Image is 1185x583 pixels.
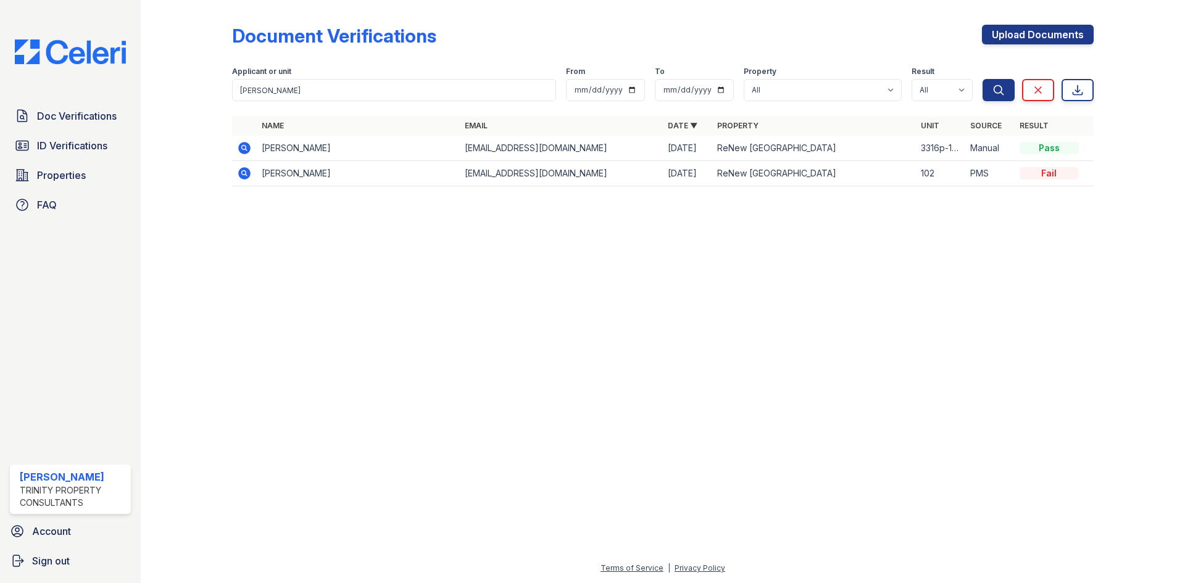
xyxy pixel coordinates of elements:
span: Sign out [32,553,70,568]
span: Doc Verifications [37,109,117,123]
td: [EMAIL_ADDRESS][DOMAIN_NAME] [460,136,663,161]
div: Document Verifications [232,25,436,47]
div: Trinity Property Consultants [20,484,126,509]
label: Result [912,67,934,76]
span: Account [32,524,71,539]
a: Date ▼ [668,121,697,130]
label: Property [744,67,776,76]
td: ReNew [GEOGRAPHIC_DATA] [712,136,915,161]
a: Result [1020,121,1049,130]
td: 3316p-102 [916,136,965,161]
span: Properties [37,168,86,183]
a: Privacy Policy [675,563,725,573]
span: FAQ [37,197,57,212]
div: Fail [1020,167,1079,180]
td: Manual [965,136,1015,161]
div: | [668,563,670,573]
span: ID Verifications [37,138,107,153]
label: To [655,67,665,76]
a: Upload Documents [982,25,1094,44]
a: Unit [921,121,939,130]
label: From [566,67,585,76]
a: FAQ [10,192,131,217]
td: PMS [965,161,1015,186]
div: Pass [1020,142,1079,154]
td: ReNew [GEOGRAPHIC_DATA] [712,161,915,186]
a: Email [465,121,488,130]
td: [PERSON_NAME] [257,161,460,186]
td: [PERSON_NAME] [257,136,460,161]
td: 102 [916,161,965,186]
a: Properties [10,163,131,188]
a: Doc Verifications [10,104,131,128]
a: Sign out [5,548,136,573]
td: [DATE] [663,161,712,186]
a: Name [262,121,284,130]
td: [EMAIL_ADDRESS][DOMAIN_NAME] [460,161,663,186]
label: Applicant or unit [232,67,291,76]
img: CE_Logo_Blue-a8612792a0a2168367f1c8372b55b34899dd931a85d93a1a3d3e32e68fde9ad4.png [5,39,136,64]
a: Source [970,121,1002,130]
a: Property [717,121,759,130]
a: ID Verifications [10,133,131,158]
a: Account [5,519,136,544]
div: [PERSON_NAME] [20,469,126,484]
a: Terms of Service [601,563,663,573]
input: Search by name, email, or unit number [232,79,556,101]
td: [DATE] [663,136,712,161]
